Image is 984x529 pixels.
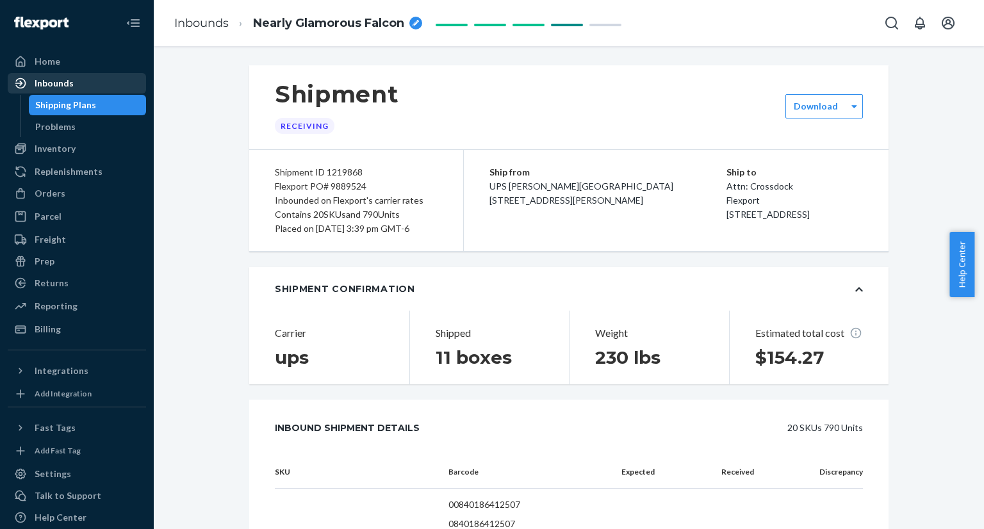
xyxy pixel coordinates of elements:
[726,179,863,193] p: Attn: Crossdock
[879,10,905,36] button: Open Search Box
[29,117,147,137] a: Problems
[35,55,60,68] div: Home
[436,326,544,341] p: Shipped
[8,464,146,484] a: Settings
[8,73,146,94] a: Inbounds
[35,165,102,178] div: Replenishments
[8,229,146,250] a: Freight
[275,118,334,134] div: Receiving
[907,10,933,36] button: Open notifications
[601,456,665,489] th: Expected
[35,120,76,133] div: Problems
[8,361,146,381] button: Integrations
[275,346,384,369] h1: ups
[275,282,415,295] div: Shipment Confirmation
[275,326,384,341] p: Carrier
[726,165,863,179] p: Ship to
[8,485,146,506] a: Talk to Support
[35,489,101,502] div: Talk to Support
[275,81,398,108] h1: Shipment
[35,99,96,111] div: Shipping Plans
[8,51,146,72] a: Home
[794,100,838,113] label: Download
[29,95,147,115] a: Shipping Plans
[275,222,438,236] div: Placed on [DATE] 3:39 pm GMT-6
[438,456,602,489] th: Barcode
[935,10,961,36] button: Open account menu
[8,206,146,227] a: Parcel
[275,456,438,489] th: SKU
[164,4,432,42] ol: breadcrumbs
[35,445,81,456] div: Add Fast Tag
[35,364,88,377] div: Integrations
[448,498,591,511] p: 00840186412507
[8,273,146,293] a: Returns
[665,456,764,489] th: Received
[35,210,61,223] div: Parcel
[35,187,65,200] div: Orders
[35,300,78,313] div: Reporting
[949,232,974,297] button: Help Center
[35,255,54,268] div: Prep
[275,193,438,208] div: Inbounded on Flexport's carrier rates
[8,138,146,159] a: Inventory
[8,418,146,438] button: Fast Tags
[448,415,863,441] div: 20 SKUs 790 Units
[595,326,703,341] p: Weight
[489,181,673,206] span: UPS [PERSON_NAME][GEOGRAPHIC_DATA] [STREET_ADDRESS][PERSON_NAME]
[275,415,420,441] div: Inbound Shipment Details
[726,193,863,208] p: Flexport
[35,233,66,246] div: Freight
[35,142,76,155] div: Inventory
[35,388,92,399] div: Add Integration
[35,511,86,524] div: Help Center
[253,15,404,32] span: Nearly Glamorous Falcon
[275,208,438,222] div: Contains 20 SKUs and 790 Units
[35,277,69,289] div: Returns
[8,507,146,528] a: Help Center
[8,183,146,204] a: Orders
[8,386,146,402] a: Add Integration
[8,161,146,182] a: Replenishments
[174,16,229,30] a: Inbounds
[595,346,703,369] h1: 230 lbs
[14,17,69,29] img: Flexport logo
[35,468,71,480] div: Settings
[755,326,864,341] p: Estimated total cost
[726,209,810,220] span: [STREET_ADDRESS]
[764,456,863,489] th: Discrepancy
[275,179,438,193] div: Flexport PO# 9889524
[489,165,726,179] p: Ship from
[35,323,61,336] div: Billing
[8,296,146,316] a: Reporting
[35,77,74,90] div: Inbounds
[8,443,146,459] a: Add Fast Tag
[35,421,76,434] div: Fast Tags
[436,346,544,369] h1: 11 boxes
[8,251,146,272] a: Prep
[755,346,864,369] h1: $154.27
[275,165,438,179] div: Shipment ID 1219868
[120,10,146,36] button: Close Navigation
[8,319,146,339] a: Billing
